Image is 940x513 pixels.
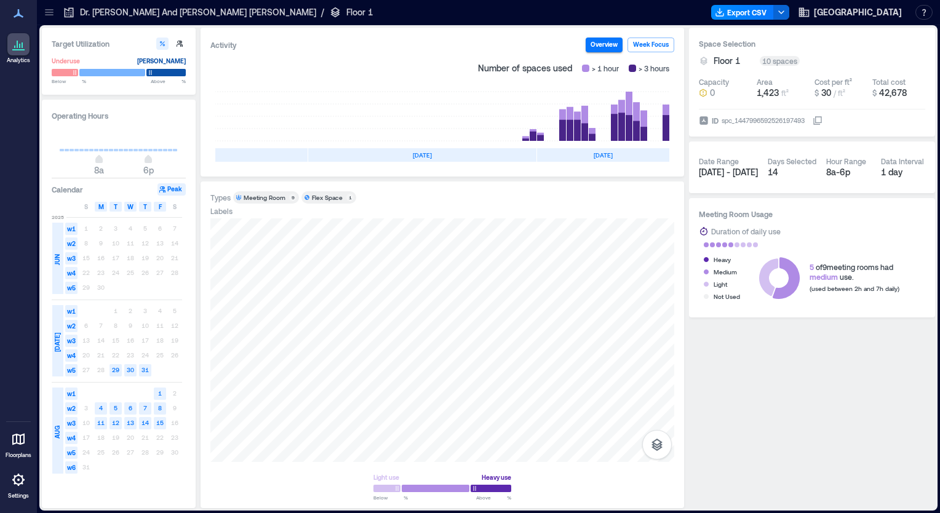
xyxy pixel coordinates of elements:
a: Floorplans [2,424,35,463]
span: ft² [781,89,789,97]
div: 14 [768,166,816,178]
div: [DATE] [308,148,536,162]
text: 11 [97,419,105,426]
h3: Calendar [52,183,83,196]
div: Cost per ft² [815,77,852,87]
text: 8 [158,404,162,412]
text: 14 [141,419,149,426]
span: 6p [143,165,154,175]
span: w1 [65,305,78,317]
text: 1 [158,389,162,397]
div: Heavy [714,253,731,266]
span: T [114,202,117,212]
h3: Space Selection [699,38,925,50]
span: w5 [65,447,78,459]
div: 1 day [881,166,926,178]
p: Dr. [PERSON_NAME] And [PERSON_NAME] [PERSON_NAME] [80,6,316,18]
text: 15 [156,419,164,426]
div: [PERSON_NAME] [137,55,186,67]
span: Below % [373,494,408,501]
span: w2 [65,237,78,250]
div: Light use [373,471,399,483]
div: 8a - 6p [826,166,871,178]
span: w3 [65,335,78,347]
button: $ 30 / ft² [815,87,867,99]
span: [GEOGRAPHIC_DATA] [814,6,902,18]
h3: Meeting Room Usage [699,208,925,220]
p: Analytics [7,57,30,64]
span: F [159,202,162,212]
text: 30 [127,366,134,373]
span: 5 [810,263,814,271]
span: 8a [94,165,104,175]
span: > 1 hour [592,62,619,74]
span: medium [810,272,838,281]
text: 12 [112,419,119,426]
span: 42,678 [879,87,907,98]
text: 5 [114,404,117,412]
span: 0 [710,87,715,99]
span: [DATE] [52,333,62,352]
div: Types [210,193,231,202]
span: w4 [65,349,78,362]
span: $ [815,89,819,97]
span: / ft² [834,89,845,97]
div: Capacity [699,77,729,87]
span: w1 [65,223,78,235]
button: Overview [586,38,623,52]
h3: Target Utilization [52,38,186,50]
div: Light [714,278,727,290]
div: Activity [210,39,237,51]
div: Total cost [872,77,906,87]
div: Labels [210,206,233,216]
text: 7 [143,404,147,412]
text: 31 [141,366,149,373]
button: Week Focus [627,38,674,52]
p: Floorplans [6,451,31,459]
p: / [321,6,324,18]
span: AUG [52,426,62,439]
span: T [143,202,147,212]
span: w3 [65,417,78,429]
span: [DATE] - [DATE] [699,167,758,177]
span: Below % [52,78,86,85]
span: $ [872,89,877,97]
div: Data Interval [881,156,924,166]
div: Meeting Room [244,193,285,202]
div: Medium [714,266,737,278]
text: 4 [99,404,103,412]
p: Settings [8,492,29,499]
span: w4 [65,267,78,279]
text: 29 [112,366,119,373]
span: w4 [65,432,78,444]
div: Area [757,77,773,87]
div: Flex Space [312,193,343,202]
span: (used between 2h and 7h daily) [810,285,899,292]
a: Settings [4,465,33,503]
span: Above % [476,494,511,501]
text: 6 [129,404,132,412]
span: w5 [65,364,78,376]
span: Floor 1 [714,55,740,67]
div: Number of spaces used [473,57,674,79]
div: Duration of daily use [711,225,781,237]
div: of 9 meeting rooms had use. [810,262,899,282]
a: Analytics [3,30,34,68]
span: 1,423 [757,87,779,98]
span: Above % [151,78,186,85]
div: spc_1447996592526197493 [720,114,806,127]
h3: Operating Hours [52,109,186,122]
span: S [173,202,177,212]
span: ID [712,114,719,127]
span: w3 [65,252,78,264]
button: 0 [699,87,752,99]
span: M [98,202,104,212]
button: Floor 1 [714,55,755,67]
span: JUN [52,254,62,265]
div: Days Selected [768,156,816,166]
span: 30 [821,87,831,98]
div: 9 [289,194,297,201]
span: W [127,202,133,212]
div: 1 [346,194,354,201]
span: w2 [65,402,78,415]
